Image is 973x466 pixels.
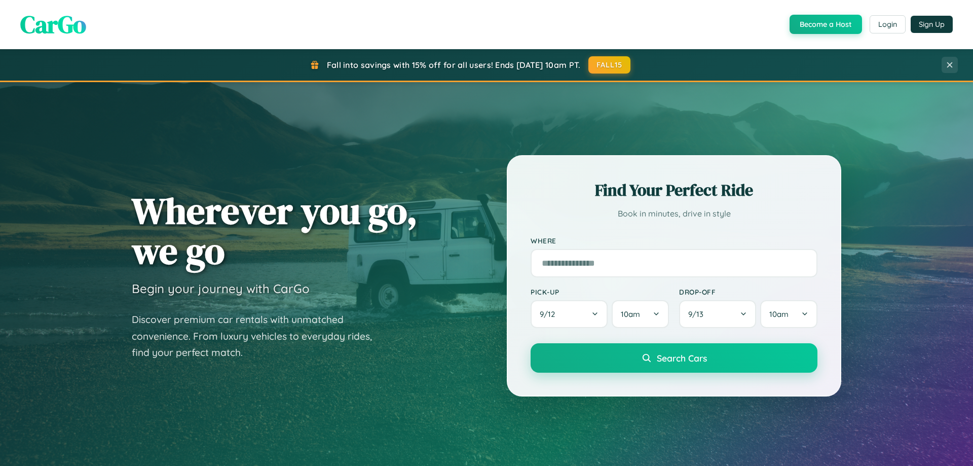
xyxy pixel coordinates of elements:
[531,300,608,328] button: 9/12
[679,300,756,328] button: 9/13
[531,343,817,373] button: Search Cars
[790,15,862,34] button: Become a Host
[531,236,817,245] label: Where
[531,288,669,296] label: Pick-up
[588,56,631,74] button: FALL15
[688,309,708,319] span: 9 / 13
[531,206,817,221] p: Book in minutes, drive in style
[679,288,817,296] label: Drop-off
[540,309,560,319] span: 9 / 12
[132,191,418,271] h1: Wherever you go, we go
[20,8,86,41] span: CarGo
[327,60,581,70] span: Fall into savings with 15% off for all users! Ends [DATE] 10am PT.
[769,309,789,319] span: 10am
[132,311,385,361] p: Discover premium car rentals with unmatched convenience. From luxury vehicles to everyday rides, ...
[911,16,953,33] button: Sign Up
[612,300,669,328] button: 10am
[621,309,640,319] span: 10am
[657,352,707,364] span: Search Cars
[531,179,817,201] h2: Find Your Perfect Ride
[870,15,906,33] button: Login
[760,300,817,328] button: 10am
[132,281,310,296] h3: Begin your journey with CarGo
